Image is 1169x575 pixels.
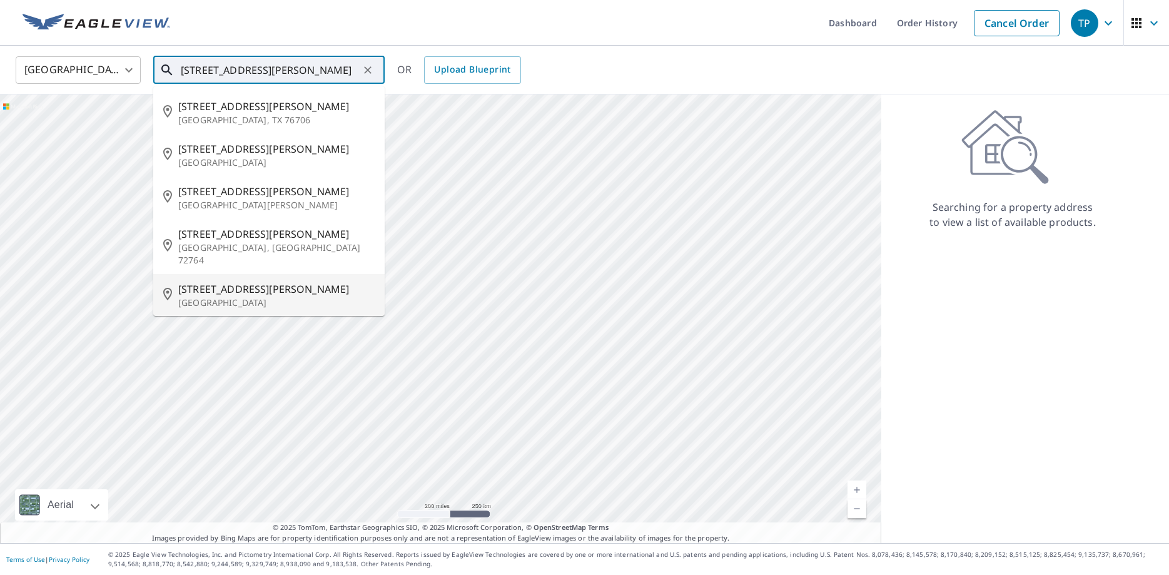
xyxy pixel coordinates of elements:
[178,282,375,297] span: [STREET_ADDRESS][PERSON_NAME]
[1071,9,1098,37] div: TP
[178,199,375,211] p: [GEOGRAPHIC_DATA][PERSON_NAME]
[44,489,78,521] div: Aerial
[49,555,89,564] a: Privacy Policy
[178,184,375,199] span: [STREET_ADDRESS][PERSON_NAME]
[178,242,375,267] p: [GEOGRAPHIC_DATA], [GEOGRAPHIC_DATA] 72764
[15,489,108,521] div: Aerial
[273,522,609,533] span: © 2025 TomTom, Earthstar Geographics SIO, © 2025 Microsoft Corporation, ©
[848,499,866,518] a: Current Level 5, Zoom Out
[108,550,1163,569] p: © 2025 Eagle View Technologies, Inc. and Pictometry International Corp. All Rights Reserved. Repo...
[6,555,45,564] a: Terms of Use
[178,99,375,114] span: [STREET_ADDRESS][PERSON_NAME]
[534,522,586,532] a: OpenStreetMap
[178,297,375,309] p: [GEOGRAPHIC_DATA]
[181,53,359,88] input: Search by address or latitude-longitude
[178,156,375,169] p: [GEOGRAPHIC_DATA]
[397,56,521,84] div: OR
[974,10,1060,36] a: Cancel Order
[434,62,510,78] span: Upload Blueprint
[424,56,520,84] a: Upload Blueprint
[178,226,375,242] span: [STREET_ADDRESS][PERSON_NAME]
[178,141,375,156] span: [STREET_ADDRESS][PERSON_NAME]
[929,200,1096,230] p: Searching for a property address to view a list of available products.
[16,53,141,88] div: [GEOGRAPHIC_DATA]
[6,556,89,563] p: |
[848,481,866,499] a: Current Level 5, Zoom In
[359,61,377,79] button: Clear
[23,14,170,33] img: EV Logo
[178,114,375,126] p: [GEOGRAPHIC_DATA], TX 76706
[588,522,609,532] a: Terms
